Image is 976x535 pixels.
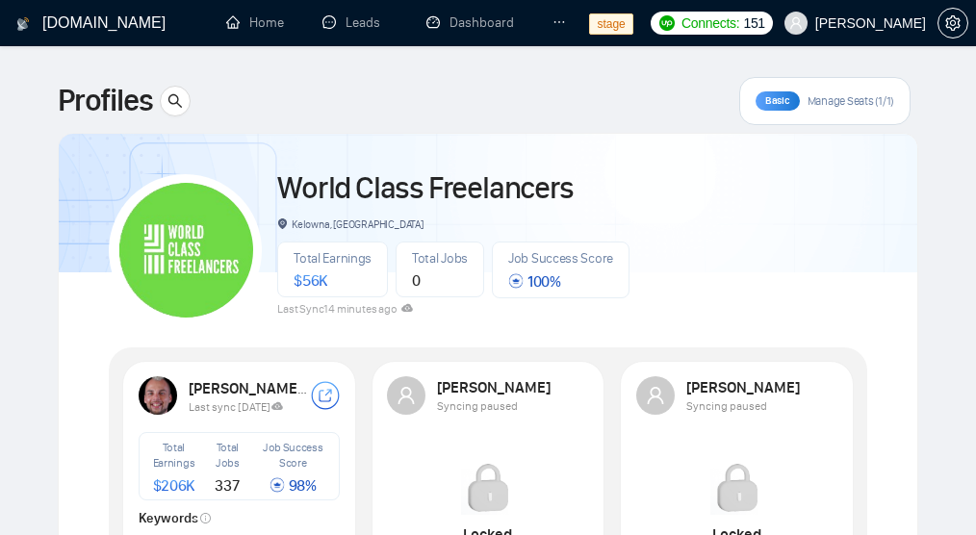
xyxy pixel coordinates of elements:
[161,93,190,109] span: search
[226,14,284,31] a: homeHome
[437,378,553,396] strong: [PERSON_NAME]
[139,376,177,415] img: USER
[119,183,254,318] img: World Class Freelancers
[426,14,514,31] a: dashboardDashboard
[139,510,212,526] strong: Keywords
[412,271,421,290] span: 0
[160,86,191,116] button: search
[277,302,413,316] span: Last Sync 14 minutes ago
[294,271,327,290] span: $ 56K
[589,13,632,35] span: stage
[937,15,968,31] a: setting
[412,250,468,267] span: Total Jobs
[277,218,288,229] span: environment
[659,15,675,31] img: upwork-logo.png
[686,399,767,413] span: Syncing paused
[322,14,388,31] a: messageLeads
[552,15,566,29] span: ellipsis
[277,169,573,207] a: World Class Freelancers
[508,250,613,267] span: Job Success Score
[743,13,764,34] span: 151
[461,461,515,515] img: Locked
[294,250,372,267] span: Total Earnings
[686,378,803,396] strong: [PERSON_NAME]
[200,513,211,523] span: info-circle
[808,93,894,109] span: Manage Seats (1/1)
[789,16,803,30] span: user
[397,386,416,405] span: user
[16,9,30,39] img: logo
[710,461,764,515] img: Locked
[189,400,284,414] span: Last sync [DATE]
[216,441,240,470] span: Total Jobs
[681,13,739,34] span: Connects:
[270,476,317,495] span: 98 %
[153,441,195,470] span: Total Earnings
[938,15,967,31] span: setting
[937,8,968,38] button: setting
[215,476,240,495] span: 337
[306,378,323,395] img: top_rated
[277,217,424,231] span: Kelowna, [GEOGRAPHIC_DATA]
[765,94,790,107] span: Basic
[911,470,957,516] iframe: Intercom live chat
[437,399,518,413] span: Syncing paused
[189,379,324,397] strong: [PERSON_NAME]
[508,272,561,291] span: 100 %
[646,386,665,405] span: user
[263,441,323,470] span: Job Success Score
[58,78,152,124] span: Profiles
[153,476,195,495] span: $ 206K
